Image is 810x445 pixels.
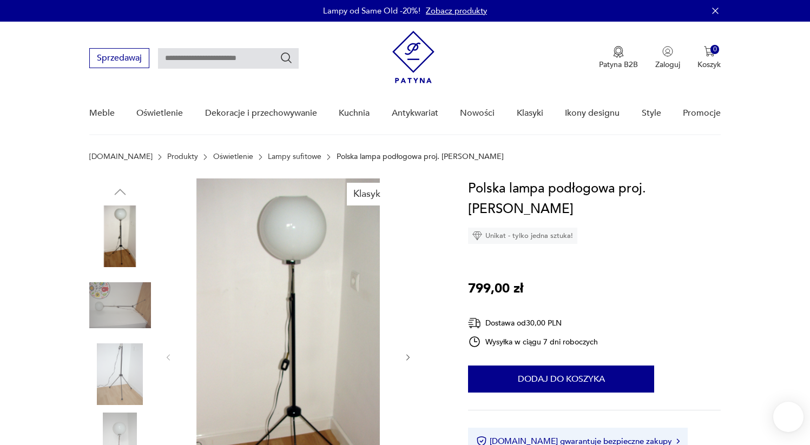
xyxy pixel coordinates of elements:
[337,152,504,161] p: Polska lampa podłogowa proj. [PERSON_NAME]
[599,46,638,70] button: Patyna B2B
[392,92,438,134] a: Antykwariat
[280,51,293,64] button: Szukaj
[392,31,434,83] img: Patyna - sklep z meblami i dekoracjami vintage
[565,92,620,134] a: Ikony designu
[167,152,198,161] a: Produkty
[268,152,321,161] a: Lampy sufitowe
[642,92,661,134] a: Style
[468,335,598,348] div: Wysyłka w ciągu 7 dni roboczych
[683,92,721,134] a: Promocje
[472,231,482,241] img: Ikona diamentu
[89,343,151,405] img: Zdjęcie produktu Polska lampa podłogowa proj. A.Gałecki
[613,46,624,58] img: Ikona medalu
[655,59,680,70] p: Zaloguj
[697,59,721,70] p: Koszyk
[468,178,721,220] h1: Polska lampa podłogowa proj. [PERSON_NAME]
[468,278,523,299] p: 799,00 zł
[773,402,804,432] iframe: Smartsupp widget button
[323,5,420,16] p: Lampy od Same Old -20%!
[89,275,151,336] img: Zdjęcie produktu Polska lampa podłogowa proj. A.Gałecki
[710,45,720,54] div: 0
[136,92,183,134] a: Oświetlenie
[704,46,715,57] img: Ikona koszyka
[347,183,387,205] div: Klasyk
[89,55,149,63] a: Sprzedawaj
[89,205,151,267] img: Zdjęcie produktu Polska lampa podłogowa proj. A.Gałecki
[205,92,317,134] a: Dekoracje i przechowywanie
[599,59,638,70] p: Patyna B2B
[468,228,577,244] div: Unikat - tylko jedna sztuka!
[599,46,638,70] a: Ikona medaluPatyna B2B
[89,48,149,68] button: Sprzedawaj
[89,152,153,161] a: [DOMAIN_NAME]
[468,366,654,393] button: Dodaj do koszyka
[676,439,680,444] img: Ikona strzałki w prawo
[697,46,721,70] button: 0Koszyk
[655,46,680,70] button: Zaloguj
[468,316,481,330] img: Ikona dostawy
[89,92,115,134] a: Meble
[517,92,543,134] a: Klasyki
[460,92,495,134] a: Nowości
[662,46,673,57] img: Ikonka użytkownika
[426,5,487,16] a: Zobacz produkty
[468,316,598,330] div: Dostawa od 30,00 PLN
[339,92,370,134] a: Kuchnia
[213,152,253,161] a: Oświetlenie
